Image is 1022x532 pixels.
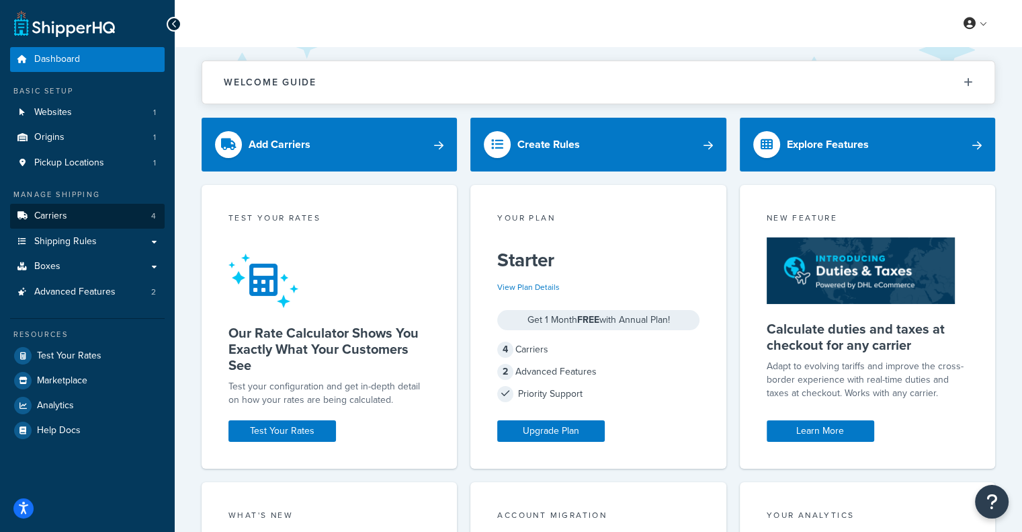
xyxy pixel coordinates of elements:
[10,393,165,418] a: Analytics
[202,118,457,172] a: Add Carriers
[497,364,513,380] span: 2
[228,325,430,373] h5: Our Rate Calculator Shows You Exactly What Your Customers See
[497,250,699,271] h5: Starter
[34,211,67,222] span: Carriers
[228,380,430,407] div: Test your configuration and get in-depth detail on how your rates are being calculated.
[153,107,156,118] span: 1
[37,350,101,362] span: Test Your Rates
[10,47,165,72] a: Dashboard
[767,420,874,442] a: Learn More
[497,281,560,293] a: View Plan Details
[153,157,156,169] span: 1
[497,385,699,404] div: Priority Support
[228,420,336,442] a: Test Your Rates
[151,211,156,222] span: 4
[497,363,699,381] div: Advanced Features
[37,375,87,387] span: Marketplace
[767,321,968,353] h5: Calculate duties and taxes at checkout for any carrier
[151,287,156,298] span: 2
[34,236,97,248] span: Shipping Rules
[37,400,74,412] span: Analytics
[10,85,165,97] div: Basic Setup
[10,329,165,340] div: Resources
[470,118,726,172] a: Create Rules
[740,118,995,172] a: Explore Features
[577,313,599,327] strong: FREE
[10,369,165,393] a: Marketplace
[228,509,430,525] div: What's New
[767,360,968,400] p: Adapt to evolving tariffs and improve the cross-border experience with real-time duties and taxes...
[34,132,65,143] span: Origins
[10,204,165,229] li: Carriers
[34,157,104,169] span: Pickup Locations
[10,204,165,229] a: Carriers4
[497,420,605,442] a: Upgrade Plan
[10,151,165,176] li: Pickup Locations
[10,125,165,150] li: Origins
[10,280,165,305] li: Advanced Features
[497,342,513,358] span: 4
[10,229,165,254] a: Shipping Rules
[153,132,156,143] span: 1
[497,340,699,359] div: Carriers
[767,212,968,227] div: New Feature
[497,310,699,330] div: Get 1 Month with Annual Plan!
[497,509,699,525] div: Account Migration
[975,485,1009,519] button: Open Resource Center
[249,135,310,154] div: Add Carriers
[224,77,316,87] h2: Welcome Guide
[10,189,165,200] div: Manage Shipping
[10,344,165,368] a: Test Your Rates
[34,287,116,298] span: Advanced Features
[767,509,968,525] div: Your Analytics
[202,61,994,104] button: Welcome Guide
[517,135,580,154] div: Create Rules
[787,135,869,154] div: Explore Features
[10,100,165,125] li: Websites
[10,418,165,443] a: Help Docs
[10,151,165,176] a: Pickup Locations1
[10,125,165,150] a: Origins1
[497,212,699,227] div: Your Plan
[34,261,60,272] span: Boxes
[10,100,165,125] a: Websites1
[10,254,165,279] a: Boxes
[10,280,165,305] a: Advanced Features2
[34,54,80,65] span: Dashboard
[37,425,81,436] span: Help Docs
[34,107,72,118] span: Websites
[228,212,430,227] div: Test your rates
